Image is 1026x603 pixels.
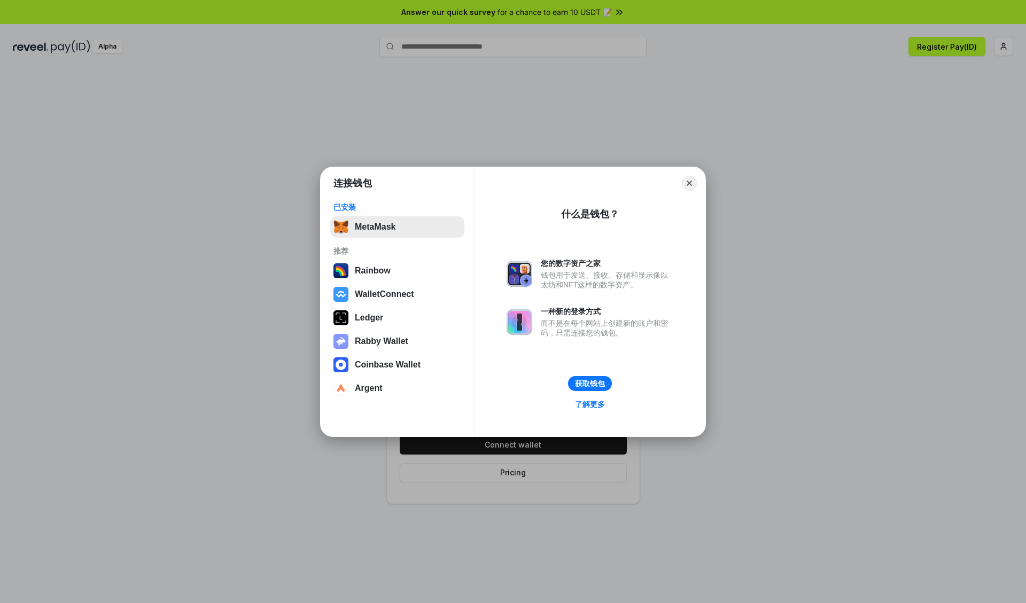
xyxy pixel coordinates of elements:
[355,289,414,299] div: WalletConnect
[561,208,619,221] div: 什么是钱包？
[333,220,348,234] img: svg+xml,%3Csvg%20fill%3D%22none%22%20height%3D%2233%22%20viewBox%3D%220%200%2035%2033%22%20width%...
[569,397,611,411] a: 了解更多
[541,307,673,316] div: 一种新的登录方式
[333,334,348,349] img: svg+xml,%3Csvg%20xmlns%3D%22http%3A%2F%2Fwww.w3.org%2F2000%2Fsvg%22%20fill%3D%22none%22%20viewBox...
[355,360,421,370] div: Coinbase Wallet
[568,376,612,391] button: 获取钱包
[355,313,383,323] div: Ledger
[355,383,383,393] div: Argent
[333,310,348,325] img: svg+xml,%3Csvg%20xmlns%3D%22http%3A%2F%2Fwww.w3.org%2F2000%2Fsvg%22%20width%3D%2228%22%20height%3...
[575,379,605,388] div: 获取钱包
[330,260,464,281] button: Rainbow
[330,284,464,305] button: WalletConnect
[330,216,464,238] button: MetaMask
[330,307,464,328] button: Ledger
[333,177,372,190] h1: 连接钱包
[507,261,532,287] img: svg+xml,%3Csvg%20xmlns%3D%22http%3A%2F%2Fwww.w3.org%2F2000%2Fsvg%22%20fill%3D%22none%22%20viewBox...
[575,400,605,409] div: 了解更多
[507,309,532,335] img: svg+xml,%3Csvg%20xmlns%3D%22http%3A%2F%2Fwww.w3.org%2F2000%2Fsvg%22%20fill%3D%22none%22%20viewBox...
[333,202,461,212] div: 已安装
[333,287,348,302] img: svg+xml,%3Csvg%20width%3D%2228%22%20height%3D%2228%22%20viewBox%3D%220%200%2028%2028%22%20fill%3D...
[541,259,673,268] div: 您的数字资产之家
[682,176,697,191] button: Close
[330,331,464,352] button: Rabby Wallet
[355,222,395,232] div: MetaMask
[330,354,464,375] button: Coinbase Wallet
[355,336,408,346] div: Rabby Wallet
[541,270,673,289] div: 钱包用于发送、接收、存储和显示像以太坊和NFT这样的数字资产。
[333,357,348,372] img: svg+xml,%3Csvg%20width%3D%2228%22%20height%3D%2228%22%20viewBox%3D%220%200%2028%2028%22%20fill%3D...
[355,266,391,276] div: Rainbow
[541,318,673,338] div: 而不是在每个网站上创建新的账户和密码，只需连接您的钱包。
[333,381,348,396] img: svg+xml,%3Csvg%20width%3D%2228%22%20height%3D%2228%22%20viewBox%3D%220%200%2028%2028%22%20fill%3D...
[330,378,464,399] button: Argent
[333,263,348,278] img: svg+xml,%3Csvg%20width%3D%22120%22%20height%3D%22120%22%20viewBox%3D%220%200%20120%20120%22%20fil...
[333,246,461,256] div: 推荐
